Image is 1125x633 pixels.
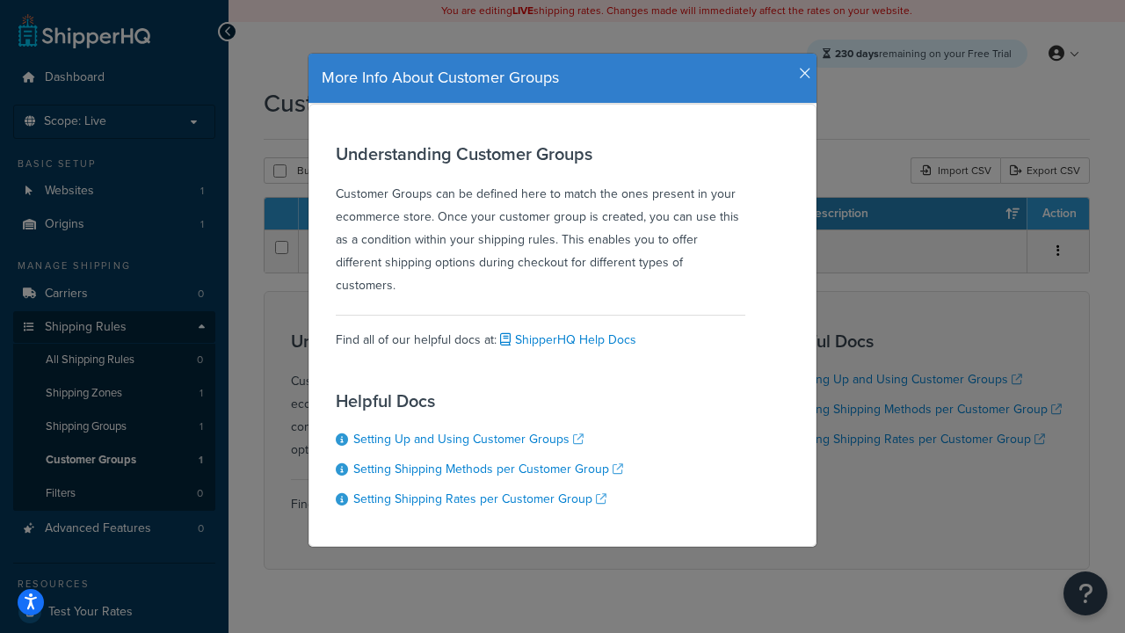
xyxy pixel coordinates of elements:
a: ShipperHQ Help Docs [497,331,636,349]
a: Setting Shipping Rates per Customer Group [353,490,606,508]
div: Customer Groups can be defined here to match the ones present in your ecommerce store. Once your ... [336,144,745,297]
h4: More Info About Customer Groups [322,67,803,90]
div: Find all of our helpful docs at: [336,315,745,352]
h3: Helpful Docs [336,391,623,411]
h3: Understanding Customer Groups [336,144,745,164]
a: Setting Shipping Methods per Customer Group [353,460,623,478]
a: Setting Up and Using Customer Groups [353,430,584,448]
